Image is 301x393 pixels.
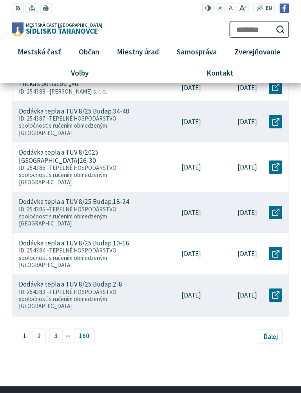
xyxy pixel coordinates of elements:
button: Zväčšiť veľkosť písma [237,3,249,14]
span: Ďalej [264,332,278,341]
a: Občan [73,41,105,62]
p: [DATE] [181,291,201,299]
span: Sídlisko Ťahanovce [24,23,102,35]
p: [DATE] [181,250,201,258]
img: Prejsť na Facebook stránku [279,4,289,13]
span: Kontakt [203,62,236,83]
a: Miestny úrad [111,41,165,62]
p: Dodávka tepla a TUV 8/25 Budap.10-16 [19,239,129,247]
span: Samospráva [174,41,220,62]
p: [DATE] [238,250,257,258]
p: Trička s potlačou „40“ [19,80,81,88]
span: 1 [18,328,32,343]
p: [DATE] [238,163,257,171]
p: [DATE] [238,118,257,126]
p: ID: 254384 – [19,247,145,269]
p: ID: 254388 – [19,88,145,95]
span: TEPELNÉ HOSPODÁRSTVO spoločnosť s ručením obmedzeným [GEOGRAPHIC_DATA] [19,164,116,186]
p: [DATE] [181,209,201,217]
span: Mestská časť [GEOGRAPHIC_DATA] [26,23,102,27]
p: [DATE] [238,291,257,299]
p: Dodávka tepla a TUV 8/25 Budap.2-8 [19,280,122,288]
a: Logo Sídlisko Ťahanovce, prejsť na domovskú stránku. [12,23,102,36]
span: EN [266,4,272,13]
a: Ďalej [259,329,283,344]
p: [DATE] [181,118,201,126]
p: ID: 254387 – [19,115,145,137]
p: ID: 254385 – [19,206,145,227]
p: ID: 254383 – [19,288,145,310]
a: 160 [74,328,95,343]
p: Dodávka tepla a TUV 8/25 Budap.18-24 [19,198,129,206]
span: Zverejňovanie [232,41,283,62]
span: Mestská časť [15,41,64,62]
a: Zverejňovanie [228,41,286,62]
img: Prejsť na domovskú stránku [12,23,24,36]
span: TEPELNÉ HOSPODÁRSTVO spoločnosť s ručením obmedzeným [GEOGRAPHIC_DATA] [19,206,116,227]
a: EN [263,4,274,13]
span: TEPELNÉ HOSPODÁRSTVO spoločnosť s ručením obmedzeným [GEOGRAPHIC_DATA] [19,288,116,310]
p: Dodávka tepla a TUV 8/25 Budap.34-40 [19,107,129,115]
a: 3 [49,328,63,343]
p: [DATE] [181,163,201,171]
p: Dodávka tepla a TUV 8/2025 [GEOGRAPHIC_DATA]26-30 [19,148,145,164]
p: ID: 254386 – [19,164,145,186]
span: TEPELNÉ HOSPODÁRSTVO spoločnosť s ručením obmedzeným [GEOGRAPHIC_DATA] [19,115,116,136]
a: Voľby [15,62,145,83]
a: 2 [32,328,46,343]
p: [DATE] [238,209,257,217]
span: ··· [66,329,71,343]
a: Samospráva [171,41,223,62]
p: [DATE] [181,84,201,92]
button: Zmenšiť veľkosť písma [216,3,225,14]
button: Nastaviť pôvodnú veľkosť písma [227,3,235,14]
span: Voľby [68,62,91,83]
span: Miestny úrad [114,41,162,62]
a: Mestská časť [12,41,67,62]
span: TEPELNÉ HOSPODÁRSTVO spoločnosť s ručením obmedzeným [GEOGRAPHIC_DATA] [19,247,116,268]
span: [PERSON_NAME] s. r. o. [49,88,107,95]
p: [DATE] [238,84,257,92]
a: Kontakt [150,62,289,83]
span: Občan [76,41,102,62]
